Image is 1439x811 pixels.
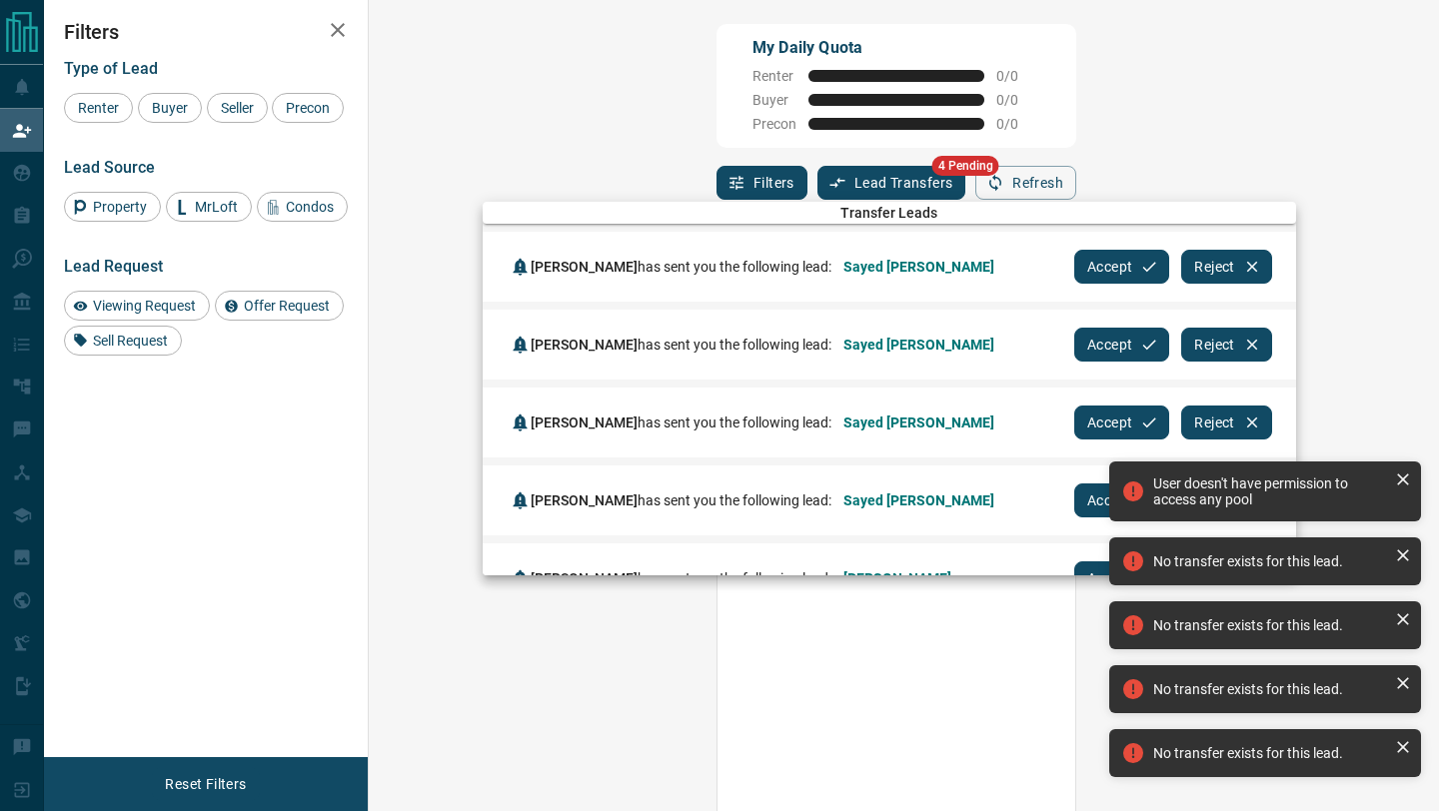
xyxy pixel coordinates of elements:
span: has sent you the following lead: [531,414,831,430]
span: Sayed [PERSON_NAME] [843,337,994,353]
button: Reject [1181,328,1271,362]
button: Reject [1181,250,1271,284]
div: User doesn't have permission to access any pool [1153,475,1387,507]
span: has sent you the following lead: [531,337,831,353]
button: Accept [1074,483,1169,517]
div: No transfer exists for this lead. [1153,681,1387,697]
span: Transfer Leads [483,205,1296,221]
div: No transfer exists for this lead. [1153,553,1387,569]
span: Sayed [PERSON_NAME] [843,414,994,430]
span: [PERSON_NAME] [531,492,638,508]
span: Sayed [PERSON_NAME] [843,492,994,508]
span: [PERSON_NAME] [531,414,638,430]
div: No transfer exists for this lead. [1153,617,1387,633]
button: Reject [1181,405,1271,439]
span: Sayed [PERSON_NAME] [843,259,994,275]
span: has sent you the following lead: [531,492,831,508]
div: No transfer exists for this lead. [1153,745,1387,761]
span: [PERSON_NAME] [843,570,951,586]
button: Accept [1074,405,1169,439]
span: [PERSON_NAME] [531,337,638,353]
span: [PERSON_NAME] [531,259,638,275]
span: has sent you the following lead: [531,570,831,586]
button: Accept [1074,328,1169,362]
span: has sent you the following lead: [531,259,831,275]
button: Accept [1074,250,1169,284]
span: [PERSON_NAME] [531,570,638,586]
